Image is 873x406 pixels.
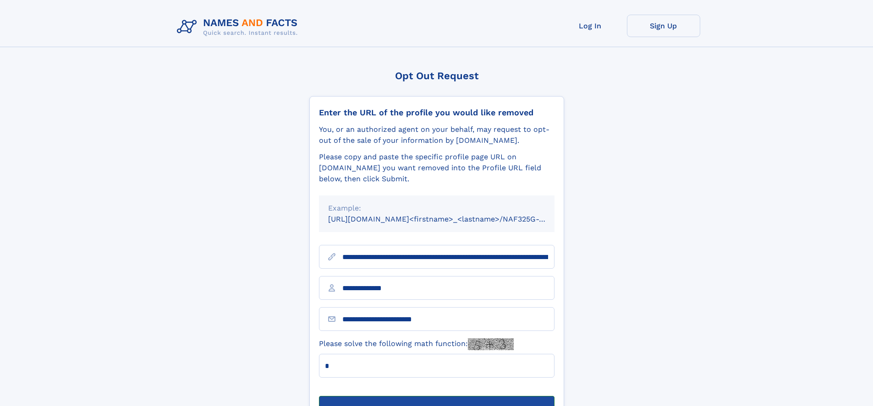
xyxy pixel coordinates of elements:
[319,338,514,350] label: Please solve the following math function:
[173,15,305,39] img: Logo Names and Facts
[319,152,555,184] div: Please copy and paste the specific profile page URL on [DOMAIN_NAME] you want removed into the Pr...
[309,70,564,81] div: Opt Out Request
[328,203,545,214] div: Example:
[319,124,555,146] div: You, or an authorized agent on your behalf, may request to opt-out of the sale of your informatio...
[328,215,572,223] small: [URL][DOMAIN_NAME]<firstname>_<lastname>/NAF325G-xxxxxxxx
[627,15,700,37] a: Sign Up
[319,108,555,118] div: Enter the URL of the profile you would like removed
[554,15,627,37] a: Log In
